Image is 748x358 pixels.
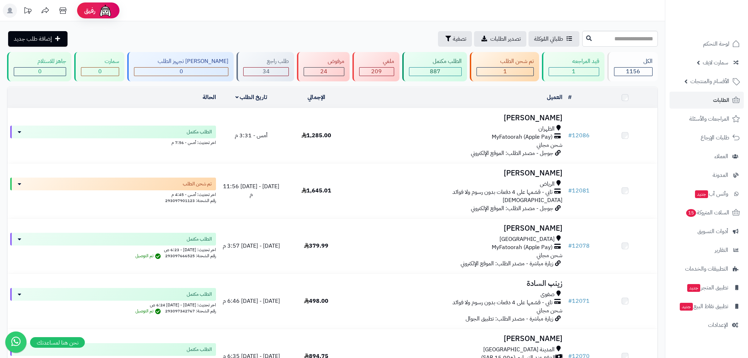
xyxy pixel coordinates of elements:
[360,68,394,76] div: 209
[549,68,599,76] div: 1
[549,57,599,65] div: قيد المراجعه
[453,35,466,43] span: تصفية
[471,204,553,213] span: جوجل - مصدر الطلب: الموقع الإلكتروني
[304,57,344,65] div: مرفوض
[187,128,212,135] span: الطلب مكتمل
[10,190,216,198] div: اخر تحديث: أمس - 4:45 م
[263,67,270,76] span: 34
[187,236,212,243] span: الطلب مكتمل
[572,67,575,76] span: 1
[243,57,289,65] div: طلب راجع
[670,92,744,109] a: الطلبات
[690,76,729,86] span: الأقسام والمنتجات
[81,57,119,65] div: سمارت
[537,251,562,260] span: شحن مجاني
[697,226,728,236] span: أدوات التسويق
[680,303,693,311] span: جديد
[568,131,590,140] a: #12086
[689,114,729,124] span: المراجعات والأسئلة
[84,6,95,15] span: رفيق
[352,224,562,232] h3: [PERSON_NAME]
[304,242,328,250] span: 379.99
[670,223,744,240] a: أدوات التسويق
[670,260,744,277] a: التطبيقات والخدمات
[670,279,744,296] a: تطبيق المتجرجديد
[235,52,296,81] a: طلب راجع 34
[165,197,216,204] span: رقم الشحنة: 293097901123
[296,52,351,81] a: مرفوض 24
[73,52,126,81] a: سمارت 0
[165,308,216,314] span: رقم الشحنة: 293097342767
[477,57,534,65] div: تم شحن الطلب
[452,188,553,196] span: تابي - قسّمها على 4 دفعات بدون رسوم ولا فوائد
[703,39,729,49] span: لوحة التحكم
[304,68,344,76] div: 24
[352,335,562,343] h3: [PERSON_NAME]
[686,209,696,217] span: 15
[468,52,540,81] a: تم شحن الطلب 1
[302,186,331,195] span: 1,645.01
[19,4,36,19] a: تحديثات المنصة
[670,298,744,315] a: تطبيق نقاط البيعجديد
[568,93,572,102] a: #
[714,151,728,161] span: العملاء
[98,67,102,76] span: 0
[477,68,533,76] div: 1
[568,297,590,305] a: #12071
[568,131,572,140] span: #
[614,57,653,65] div: الكل
[606,52,659,81] a: الكل1156
[670,185,744,202] a: وآتس آبجديد
[235,131,268,140] span: أمس - 3:31 م
[223,297,280,305] span: [DATE] - [DATE] 6:46 م
[703,58,728,68] span: سمارت لايف
[537,141,562,149] span: شحن مجاني
[474,31,526,47] a: تصدير الطلبات
[492,243,553,252] span: MyFatoorah (Apple Pay)
[713,170,728,180] span: المدونة
[304,297,328,305] span: 498.00
[409,57,462,65] div: الطلب مكتمل
[81,68,119,76] div: 0
[568,186,572,195] span: #
[10,138,216,146] div: اخر تحديث: أمس - 7:56 م
[371,67,382,76] span: 209
[687,284,700,292] span: جديد
[503,67,507,76] span: 1
[503,196,562,204] span: [DEMOGRAPHIC_DATA]
[308,93,325,102] a: الإجمالي
[670,317,744,334] a: الإعدادات
[98,4,112,18] img: ai-face.png
[126,52,235,81] a: [PERSON_NAME] تجهيز الطلب 0
[540,180,555,188] span: الرياض
[528,31,579,47] a: طلباتي المُوكلة
[670,148,744,165] a: العملاء
[180,67,183,76] span: 0
[320,67,327,76] span: 24
[466,314,553,323] span: زيارة مباشرة - مصدر الطلب: تطبيق الجوال
[14,68,66,76] div: 0
[547,93,562,102] a: العميل
[538,125,555,133] span: الظهران
[351,52,401,81] a: ملغي 209
[540,52,606,81] a: قيد المراجعه 1
[14,35,52,43] span: إضافة طلب جديد
[679,301,728,311] span: تطبيق نقاط البيع
[223,242,280,250] span: [DATE] - [DATE] 3:57 م
[135,253,163,259] span: تم التوصيل
[537,306,562,315] span: شحن مجاني
[471,149,553,157] span: جوجل - مصدر الطلب: الموقع الإلكتروني
[461,259,553,268] span: زيارة مباشرة - مصدر الطلب: الموقع الإلكتروني
[359,57,394,65] div: ملغي
[352,114,562,122] h3: [PERSON_NAME]
[701,133,729,143] span: طلبات الإرجاع
[694,189,728,199] span: وآتس آب
[352,279,562,288] h3: زينب السادة
[670,35,744,52] a: لوحة التحكم
[534,35,563,43] span: طلباتي المُوكلة
[6,52,73,81] a: جاهز للاستلام 0
[685,208,729,218] span: السلات المتروكة
[713,95,729,105] span: الطلبات
[715,245,728,255] span: التقارير
[626,67,640,76] span: 1156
